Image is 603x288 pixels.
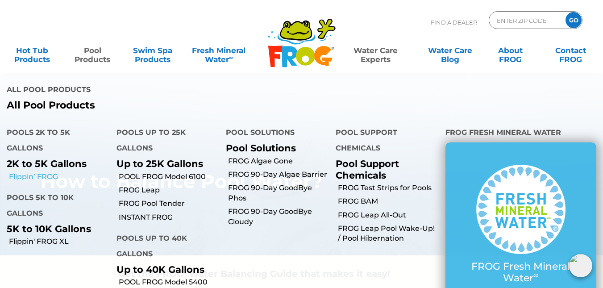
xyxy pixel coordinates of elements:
a: PoolProducts [69,42,116,59]
h4: FROG Fresh Mineral Water [445,125,596,142]
a: All Pool Products [7,100,295,111]
sup: ∞ [533,271,539,280]
input: Zip Code Form [496,14,556,27]
h4: All Pool Products [7,82,295,100]
a: POOL FROG Model 5400 [119,277,220,287]
a: Pool Solutions [226,142,296,154]
a: ContactFROG [547,42,594,59]
a: FROG Leap All-Out [338,210,439,220]
h4: Pool Solutions [226,125,322,142]
a: FROG 90-Day GoodBye Phos [228,183,329,203]
a: POOL FROG Model 6100 [119,172,220,182]
p: FROG Fresh Mineral Water [463,261,578,284]
h4: Pools up to 40K Gallons [116,230,213,264]
a: FROG Pool Tender [119,199,220,209]
a: Flippin' FROG XL [9,237,110,246]
h4: Pools 5K to 10K Gallons [7,190,103,223]
a: Swim SpaProducts [129,42,176,59]
a: Water CareExperts [337,42,413,59]
p: Up to 40K Gallons [116,264,213,275]
a: Fresh MineralWater∞ [190,42,248,59]
a: FROG BAM [338,196,439,206]
h4: Pools 2K to 5K Gallons [7,125,103,158]
img: openIcon [569,254,592,277]
a: FROG 90-Day Algae Barrier [228,170,329,179]
h4: Pool Support Chemicals [336,125,432,158]
input: GO [566,12,582,28]
a: FROG Leap Pool Wake-Up! / Pool Hibernation [338,224,439,244]
a: AboutFROG [487,42,534,59]
a: Hot TubProducts [9,42,56,59]
a: INSTANT FROG [119,213,220,222]
sup: ∞ [229,54,233,61]
p: Pool Support Chemicals [336,158,432,180]
p: Find A Dealer [431,11,477,33]
p: Up to 25K Gallons [116,158,213,169]
h4: Pools up to 25K Gallons [116,125,213,158]
a: FROG Test Strips for Pools [338,183,439,193]
p: 2K to 5K Gallons [7,158,103,169]
a: Water CareBlog [427,42,474,59]
p: 5K to 10K Gallons [7,223,103,234]
a: FROG 90-Day GoodBye Cloudy [228,207,329,227]
a: Flippin’ FROG [9,172,110,182]
a: FROG Leap [119,185,220,195]
a: FROG Algae Gone [228,156,329,166]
